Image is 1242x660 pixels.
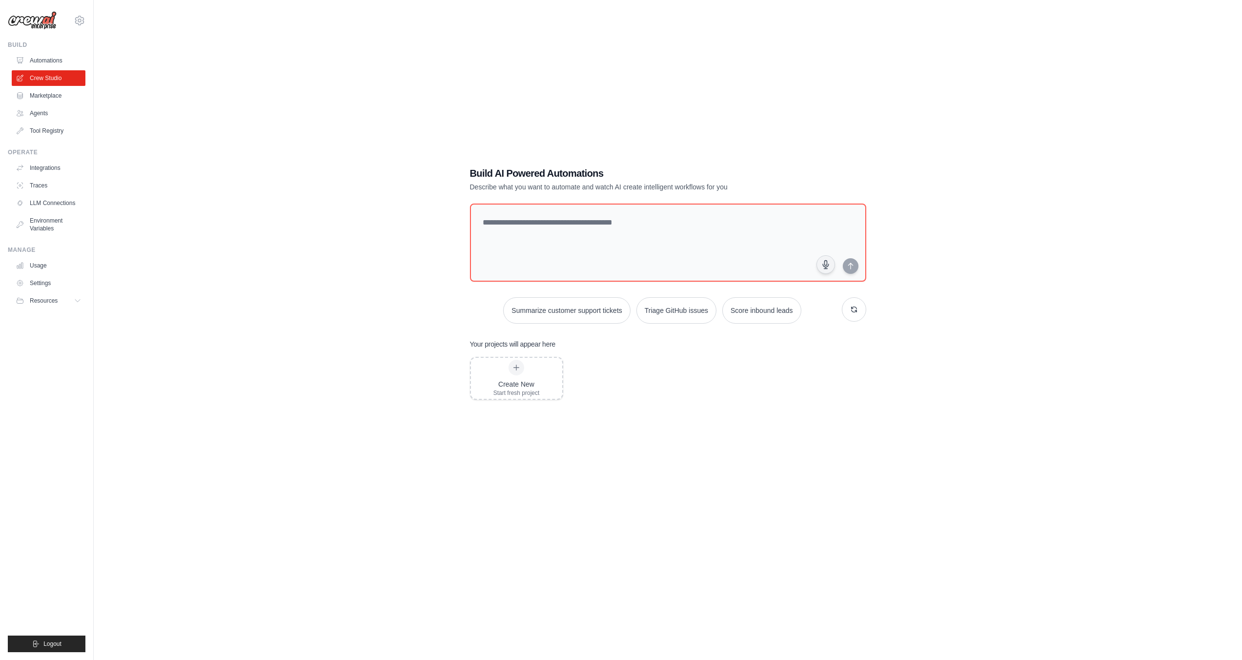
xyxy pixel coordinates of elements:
[8,41,85,49] div: Build
[842,297,866,322] button: Get new suggestions
[12,160,85,176] a: Integrations
[30,297,58,305] span: Resources
[636,297,716,324] button: Triage GitHub issues
[12,195,85,211] a: LLM Connections
[493,379,540,389] div: Create New
[816,255,835,274] button: Click to speak your automation idea
[8,11,57,30] img: Logo
[12,53,85,68] a: Automations
[722,297,801,324] button: Score inbound leads
[12,275,85,291] a: Settings
[470,339,556,349] h3: Your projects will appear here
[12,70,85,86] a: Crew Studio
[12,293,85,309] button: Resources
[8,246,85,254] div: Manage
[12,213,85,236] a: Environment Variables
[12,88,85,103] a: Marketplace
[493,389,540,397] div: Start fresh project
[8,148,85,156] div: Operate
[12,123,85,139] a: Tool Registry
[8,636,85,652] button: Logout
[43,640,61,648] span: Logout
[470,182,798,192] p: Describe what you want to automate and watch AI create intelligent workflows for you
[12,258,85,273] a: Usage
[503,297,630,324] button: Summarize customer support tickets
[470,166,798,180] h1: Build AI Powered Automations
[12,178,85,193] a: Traces
[12,105,85,121] a: Agents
